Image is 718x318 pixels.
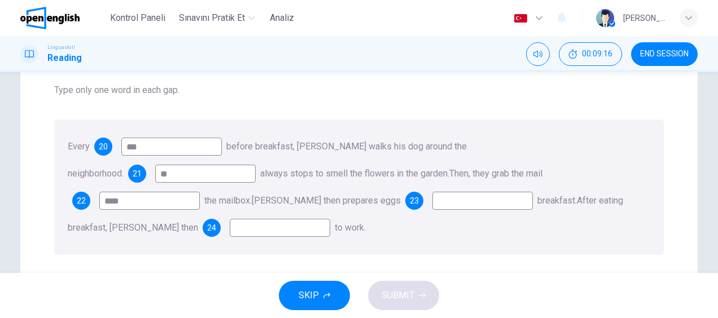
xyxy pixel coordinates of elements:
span: 00:09:16 [582,50,612,59]
button: 00:09:16 [559,42,622,66]
span: SKIP [299,288,319,303]
h1: Reading [47,51,82,65]
span: Then, they grab the mail [449,168,542,179]
span: 23 [410,197,419,205]
span: to work. [335,222,366,233]
button: Kontrol Paneli [106,8,170,28]
span: 22 [77,197,86,205]
span: 20 [99,143,108,151]
button: Sınavını Pratik Et [174,8,260,28]
img: tr [514,14,528,23]
span: always stops to smell the flowers in the garden. [260,168,449,179]
span: breakfast. [537,195,577,206]
img: OpenEnglish logo [20,7,80,29]
button: SKIP [279,281,350,310]
div: Hide [559,42,622,66]
a: OpenEnglish logo [20,7,106,29]
span: 24 [207,224,216,232]
button: Analiz [264,8,300,28]
span: Sınavını Pratik Et [179,11,245,25]
span: 21 [133,170,142,178]
span: the mailbox. [204,195,252,206]
img: Profile picture [596,9,614,27]
span: Kontrol Paneli [110,11,165,25]
div: [PERSON_NAME] [623,11,666,25]
span: END SESSION [640,50,689,59]
span: [PERSON_NAME] then prepares eggs [252,195,401,206]
span: Every [68,141,90,152]
div: Mute [526,42,550,66]
span: Analiz [270,11,294,25]
span: Linguaskill [47,43,75,51]
span: Type only one word in each gap. [54,83,664,97]
button: END SESSION [631,42,698,66]
span: before breakfast, [PERSON_NAME] walks his dog around the neighborhood. [68,141,467,179]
